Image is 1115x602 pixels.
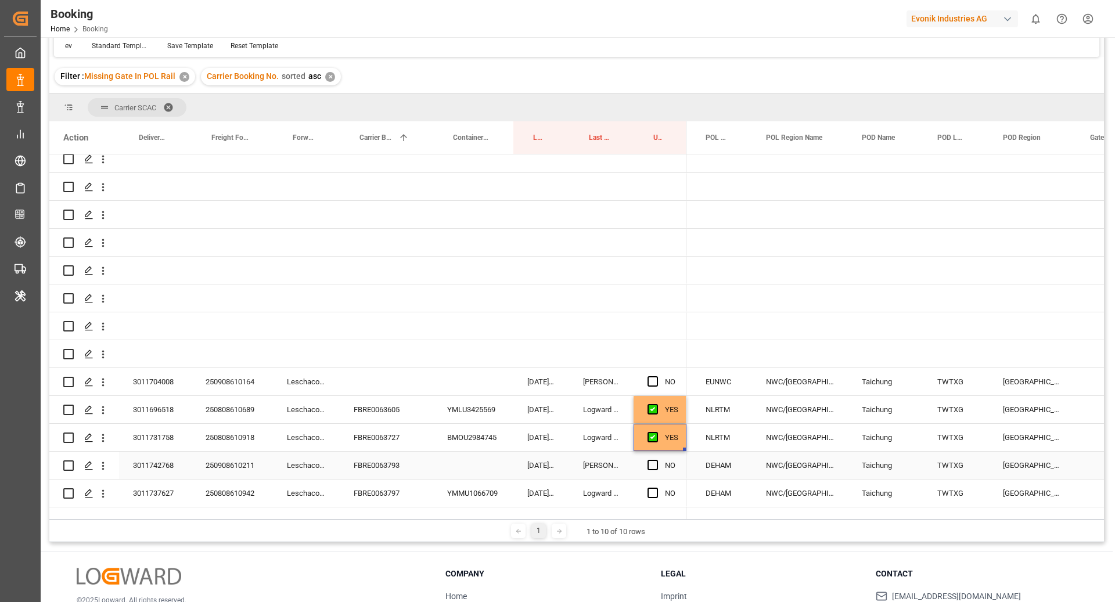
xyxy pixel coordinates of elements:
div: FBRE0063793 [340,452,433,479]
div: Press SPACE to select this row. [49,284,686,312]
span: Freight Forwarder's Reference No. [211,134,249,142]
h3: Contact [876,568,1077,580]
div: Leschaco Bremen [273,424,340,451]
div: 250908610164 [192,368,273,395]
span: POD Region [1003,134,1041,142]
div: ✕ [325,72,335,82]
div: DEHAM [692,480,752,507]
span: Container No. [453,134,489,142]
div: Logward System [569,424,634,451]
span: Missing Gate In POL Rail [84,71,175,81]
div: Leschaco Bremen [273,396,340,423]
span: Last Opened By [589,134,609,142]
div: NO [665,480,675,507]
button: show 0 new notifications [1023,6,1049,32]
div: Press SPACE to select this row. [49,173,686,201]
div: ✕ [179,72,189,82]
span: Delivery No. [139,134,167,142]
div: 3011696518 [119,396,192,423]
div: Taichung [848,368,923,395]
span: sorted [282,71,305,81]
div: [DATE] 07:47:31 [513,396,569,423]
div: 1 to 10 of 10 rows [587,526,645,538]
div: [GEOGRAPHIC_DATA] [989,396,1076,423]
div: BMOU2984745 [433,424,513,451]
div: 3011742768 [119,452,192,479]
span: Carrier SCAC [114,103,156,112]
div: [DATE] 09:52:15 [513,424,569,451]
div: FBRE0063605 [340,396,433,423]
div: TWTXG [923,424,989,451]
div: TWTXG [923,368,989,395]
div: EUNWC [692,368,752,395]
div: Press SPACE to select this row. [49,201,686,229]
div: [GEOGRAPHIC_DATA] [989,424,1076,451]
div: 3011731758 [119,424,192,451]
div: Logward System [569,396,634,423]
div: TWTXG [923,480,989,507]
div: YES [665,424,678,451]
h3: Legal [661,568,862,580]
div: 250808610689 [192,396,273,423]
div: NLRTM [692,424,752,451]
span: POD Name [862,134,895,142]
div: Press SPACE to select this row. [49,340,686,368]
span: Update Last Opened By [653,134,662,142]
div: Standard Templates [92,41,150,51]
button: Evonik Industries AG [907,8,1023,30]
a: Home [51,25,70,33]
div: NWC/[GEOGRAPHIC_DATA] [GEOGRAPHIC_DATA] / [GEOGRAPHIC_DATA] [752,368,848,395]
span: POL Region Name [766,134,822,142]
span: POD Locode [937,134,965,142]
div: [GEOGRAPHIC_DATA] [989,452,1076,479]
div: [DATE] 10:37:19 [513,368,569,395]
div: Press SPACE to select this row. [49,312,686,340]
div: NO [665,369,675,395]
div: Save Template [167,41,213,51]
div: Leschaco Bremen [273,368,340,395]
div: Leschaco Bremen [273,480,340,507]
div: Taichung [848,396,923,423]
div: 250808610918 [192,424,273,451]
a: Imprint [661,592,687,601]
div: NWC/[GEOGRAPHIC_DATA] [GEOGRAPHIC_DATA] / [GEOGRAPHIC_DATA] [752,452,848,479]
button: Help Center [1049,6,1075,32]
div: Taichung [848,424,923,451]
div: NWC/[GEOGRAPHIC_DATA] [GEOGRAPHIC_DATA] / [GEOGRAPHIC_DATA] [752,480,848,507]
div: Leschaco Bremen [273,452,340,479]
div: YMLU3425569 [433,396,513,423]
div: NO [665,452,675,479]
div: [PERSON_NAME] [569,368,634,395]
div: FBRE0063727 [340,424,433,451]
div: DEHAM [692,452,752,479]
div: Action [63,132,88,143]
div: 3011704008 [119,368,192,395]
div: Press SPACE to select this row. [49,480,686,507]
div: FBRE0063797 [340,480,433,507]
div: Reset Template [231,41,278,51]
div: 250808610942 [192,480,273,507]
div: [DATE] 10:37:19 [513,452,569,479]
div: Press SPACE to select this row. [49,396,686,424]
div: 1 [531,524,546,538]
div: 3011737627 [119,480,192,507]
span: Carrier Booking No. [207,71,279,81]
span: Forwarder Name [293,134,315,142]
div: Press SPACE to select this row. [49,368,686,396]
span: Filter : [60,71,84,81]
div: Taichung [848,452,923,479]
h3: Company [445,568,646,580]
div: [PERSON_NAME] [569,452,634,479]
img: Logward Logo [77,568,181,585]
div: ev [63,41,74,51]
a: Home [445,592,467,601]
span: Last Opened Date [533,134,545,142]
span: Carrier Booking No. [359,134,394,142]
span: asc [308,71,321,81]
div: Press SPACE to select this row. [49,145,686,173]
div: Booking [51,5,108,23]
div: 250908610211 [192,452,273,479]
div: TWTXG [923,396,989,423]
div: YMMU1066709 [433,480,513,507]
div: [DATE] 11:35:49 [513,480,569,507]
